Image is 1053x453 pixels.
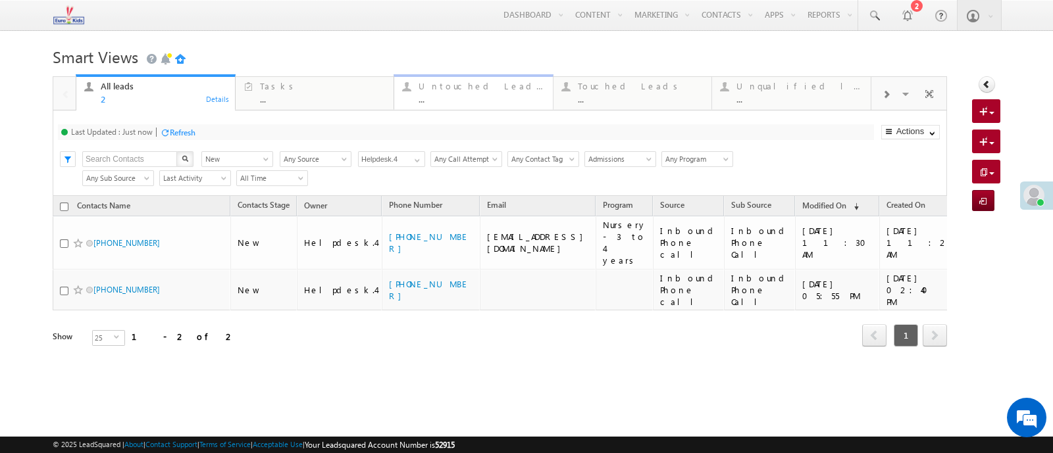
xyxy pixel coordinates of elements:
[662,153,729,165] span: Any Program
[487,231,590,254] div: [EMAIL_ADDRESS][DOMAIN_NAME]
[70,199,137,216] a: Contacts Name
[304,284,376,296] div: Helpdesk.4
[578,81,704,91] div: Touched Leads
[160,172,226,184] span: Last Activity
[238,200,290,210] span: Contacts Stage
[731,200,771,210] span: Sub Source
[132,329,235,344] div: 1 - 2 of 2
[578,94,704,104] div: ...
[114,334,124,340] span: select
[83,172,149,184] span: Any Sub Source
[382,198,449,215] a: Phone Number
[238,237,291,249] div: New
[238,284,291,296] div: New
[802,225,874,260] div: [DATE] 11:30 AM
[725,198,778,215] a: Sub Source
[235,77,395,110] a: Tasks...
[22,69,55,86] img: d_60004797649_company_0_60004797649
[280,151,351,167] a: Any Source
[76,74,236,111] a: All leads2Details
[389,231,469,254] a: [PHONE_NUMBER]
[923,324,947,346] span: next
[894,324,918,346] span: 1
[53,439,455,451] span: © 2025 LeadSquared | | | | |
[260,81,386,91] div: Tasks
[880,198,932,215] a: Created On
[660,200,684,210] span: Source
[661,151,733,167] a: Any Program
[419,81,545,91] div: Untouched Leads
[862,324,886,346] span: prev
[886,272,956,308] div: [DATE] 02:40 PM
[53,3,85,26] img: Custom Logo
[603,219,647,266] div: Nursery - 3 to 4 years
[661,151,732,167] div: Program Filter
[53,331,82,343] div: Show
[389,278,469,301] a: [PHONE_NUMBER]
[862,325,886,346] a: prev
[159,170,231,186] a: Last Activity
[886,200,925,210] span: Created On
[507,151,579,167] a: Any Contact Tag
[60,203,68,211] input: Check all records
[389,200,442,210] span: Phone Number
[101,81,227,91] div: All leads
[736,81,863,91] div: Unqualified leads
[731,272,789,308] div: Inbound Phone Call
[82,151,178,167] input: Search Contacts
[170,128,195,137] div: Refresh
[585,153,652,165] span: Admissions
[508,153,575,165] span: Any Contact Tag
[305,440,455,450] span: Your Leadsquared Account Number is
[848,201,859,212] span: (sorted descending)
[205,93,230,105] div: Details
[358,151,425,167] input: Type to Search
[507,151,578,167] div: Contact Tag Filter
[553,77,713,110] a: Touched Leads...
[182,155,188,162] img: Search
[435,440,455,450] span: 52915
[253,440,303,448] a: Acceptable Use
[480,198,513,215] a: Email
[660,272,718,308] div: Inbound Phone call
[660,225,718,260] div: Inbound Phone call
[886,225,956,260] div: [DATE] 11:29 AM
[231,198,296,215] a: Contacts Stage
[596,198,640,215] a: Program
[237,172,303,184] span: All Time
[802,201,846,210] span: Modified On
[202,153,269,165] span: New
[17,122,240,343] textarea: Type your message and hit 'Enter'
[358,151,424,167] div: Owner Filter
[82,170,154,186] a: Any Sub Source
[260,94,386,104] div: ...
[71,127,153,137] div: Last Updated : Just now
[394,74,553,110] a: Untouched Leads...
[93,331,114,345] span: 25
[199,440,251,448] a: Terms of Service
[93,238,160,248] a: [PHONE_NUMBER]
[731,225,789,260] div: Inbound Phone Call
[430,151,501,167] div: Call Attempt Filter
[654,198,691,215] a: Source
[802,278,874,302] div: [DATE] 05:55 PM
[430,151,502,167] a: Any Call Attempt
[487,200,506,210] span: Email
[584,151,656,167] a: Admissions
[304,201,327,210] span: Owner
[101,94,227,104] div: 2
[736,94,863,104] div: ...
[124,440,143,448] a: About
[82,170,153,186] div: Sub Source Filter
[53,46,138,67] span: Smart Views
[201,151,273,167] div: Contacts Stage Filter
[584,151,655,167] div: Lead Type Filter
[304,237,376,249] div: Helpdesk.4
[68,69,221,86] div: Chat with us now
[881,125,940,139] button: Actions
[216,7,247,38] div: Minimize live chat window
[236,170,308,186] a: All Time
[711,77,871,110] a: Unqualified leads...
[93,285,160,295] a: [PHONE_NUMBER]
[407,152,424,165] a: Show All Items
